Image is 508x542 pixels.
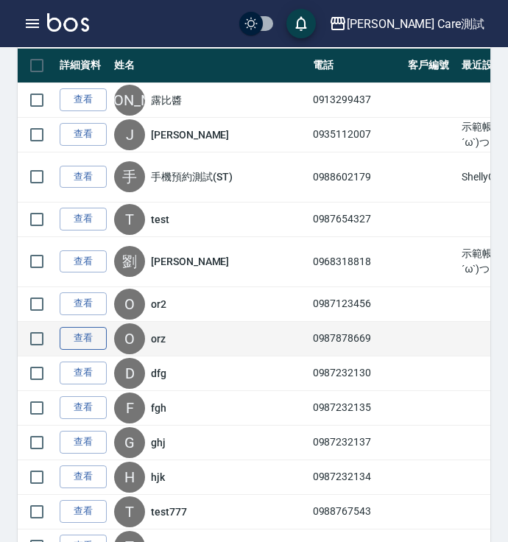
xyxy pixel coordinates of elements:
[151,435,166,450] a: ghj
[309,494,404,529] td: 0988767543
[60,500,107,523] a: 查看
[114,462,145,493] div: H
[151,504,187,519] a: test777
[309,49,404,83] th: 電話
[151,254,229,269] a: [PERSON_NAME]
[60,88,107,111] a: 查看
[151,127,229,142] a: [PERSON_NAME]
[151,297,166,312] a: or2
[286,9,316,38] button: save
[309,356,404,390] td: 0987232130
[309,117,404,152] td: 0935112007
[114,289,145,320] div: O
[60,465,107,488] a: 查看
[110,49,309,83] th: 姓名
[323,9,490,39] button: [PERSON_NAME] Care測試
[309,152,404,202] td: 0988602179
[60,166,107,189] a: 查看
[114,246,145,277] div: 劉
[309,236,404,286] td: 0968318818
[60,431,107,454] a: 查看
[309,286,404,321] td: 0987123456
[114,427,145,458] div: G
[151,470,165,485] a: hjk
[309,425,404,460] td: 0987232137
[114,496,145,527] div: T
[60,327,107,350] a: 查看
[60,362,107,384] a: 查看
[151,401,166,415] a: fgh
[114,204,145,235] div: T
[60,250,107,273] a: 查看
[60,292,107,315] a: 查看
[60,123,107,146] a: 查看
[309,321,404,356] td: 0987878669
[309,390,404,425] td: 0987232135
[114,393,145,423] div: F
[151,366,166,381] a: dfg
[114,358,145,389] div: D
[151,169,233,184] a: 手機預約測試(ST)
[56,49,110,83] th: 詳細資料
[114,323,145,354] div: O
[151,331,166,346] a: orz
[47,13,89,32] img: Logo
[114,85,145,116] div: [PERSON_NAME]
[60,396,107,419] a: 查看
[404,49,459,83] th: 客戶編號
[114,119,145,150] div: J
[60,208,107,230] a: 查看
[151,212,169,227] a: test
[309,82,404,117] td: 0913299437
[114,161,145,192] div: 手
[309,202,404,236] td: 0987654327
[347,15,484,33] div: [PERSON_NAME] Care測試
[309,460,404,494] td: 0987232134
[151,93,182,108] a: 露比醬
